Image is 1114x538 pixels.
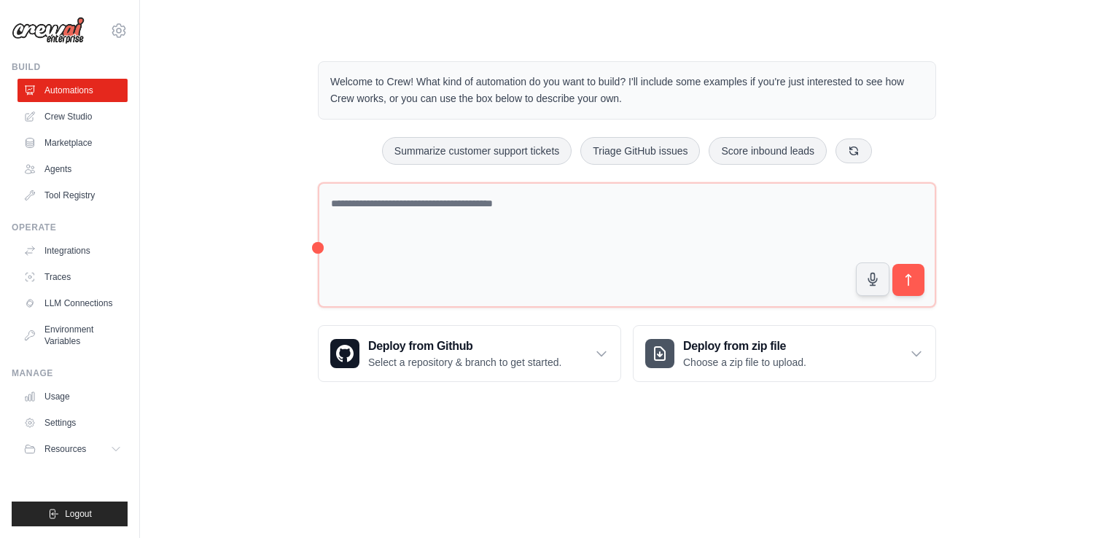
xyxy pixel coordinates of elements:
[17,411,128,434] a: Settings
[683,355,806,370] p: Choose a zip file to upload.
[12,367,128,379] div: Manage
[12,502,128,526] button: Logout
[17,385,128,408] a: Usage
[580,137,700,165] button: Triage GitHub issues
[12,17,85,44] img: Logo
[846,408,876,418] span: Step 1
[368,338,561,355] h3: Deploy from Github
[44,443,86,455] span: Resources
[835,449,1062,496] p: Describe the automation you want to build, select an example option, or use the microphone to spe...
[382,137,572,165] button: Summarize customer support tickets
[1070,405,1080,416] button: Close walkthrough
[17,184,128,207] a: Tool Registry
[17,79,128,102] a: Automations
[12,61,128,73] div: Build
[368,355,561,370] p: Select a repository & branch to get started.
[330,74,924,107] p: Welcome to Crew! What kind of automation do you want to build? I'll include some examples if you'...
[12,222,128,233] div: Operate
[17,239,128,262] a: Integrations
[17,292,128,315] a: LLM Connections
[835,424,1062,443] h3: Create an automation
[65,508,92,520] span: Logout
[17,265,128,289] a: Traces
[17,157,128,181] a: Agents
[709,137,827,165] button: Score inbound leads
[17,437,128,461] button: Resources
[17,318,128,353] a: Environment Variables
[17,131,128,155] a: Marketplace
[683,338,806,355] h3: Deploy from zip file
[17,105,128,128] a: Crew Studio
